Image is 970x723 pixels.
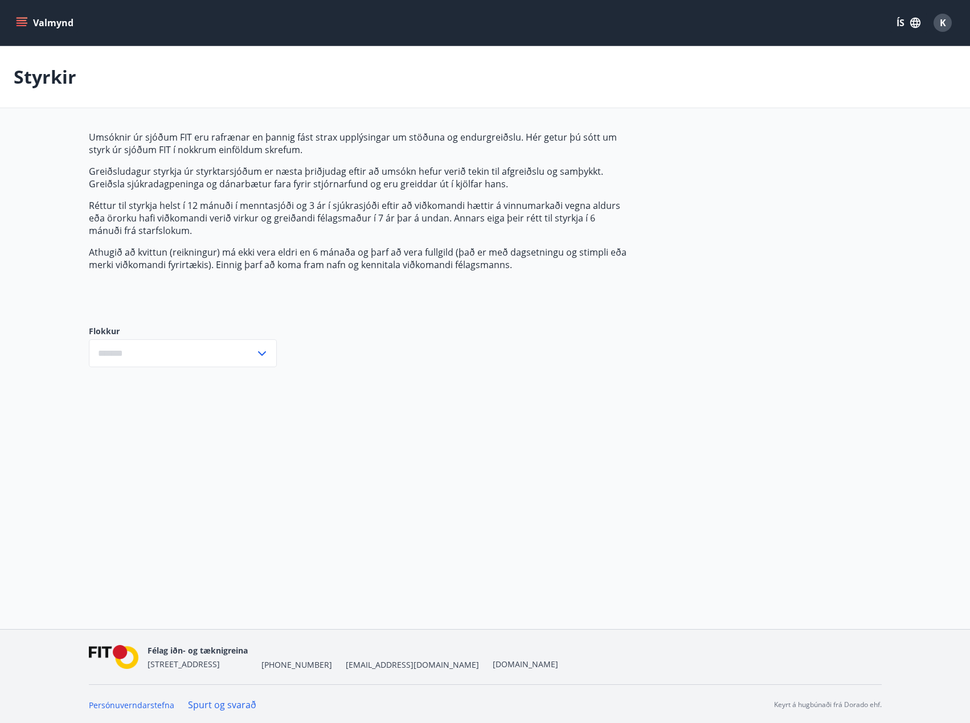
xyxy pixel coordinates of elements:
[493,659,558,669] a: [DOMAIN_NAME]
[188,699,256,711] a: Spurt og svarað
[940,17,946,29] span: K
[261,659,332,671] span: [PHONE_NUMBER]
[148,645,248,656] span: Félag iðn- og tæknigreina
[929,9,956,36] button: K
[774,700,882,710] p: Keyrt á hugbúnaði frá Dorado ehf.
[89,246,627,271] p: Athugið að kvittun (reikningur) má ekki vera eldri en 6 mánaða og þarf að vera fullgild (það er m...
[14,64,76,89] p: Styrkir
[148,659,220,669] span: [STREET_ADDRESS]
[89,199,627,237] p: Réttur til styrkja helst í 12 mánuði í menntasjóði og 3 ár í sjúkrasjóði eftir að viðkomandi hætt...
[89,326,277,337] label: Flokkur
[346,659,479,671] span: [EMAIL_ADDRESS][DOMAIN_NAME]
[890,13,927,33] button: ÍS
[89,645,139,669] img: FPQVkF9lTnNbbaRSFyT17YYeljoOGk5m51IhT0bO.png
[89,700,174,710] a: Persónuverndarstefna
[89,131,627,156] p: Umsóknir úr sjóðum FIT eru rafrænar en þannig fást strax upplýsingar um stöðuna og endurgreiðslu....
[89,165,627,190] p: Greiðsludagur styrkja úr styrktarsjóðum er næsta þriðjudag eftir að umsókn hefur verið tekin til ...
[14,13,78,33] button: menu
